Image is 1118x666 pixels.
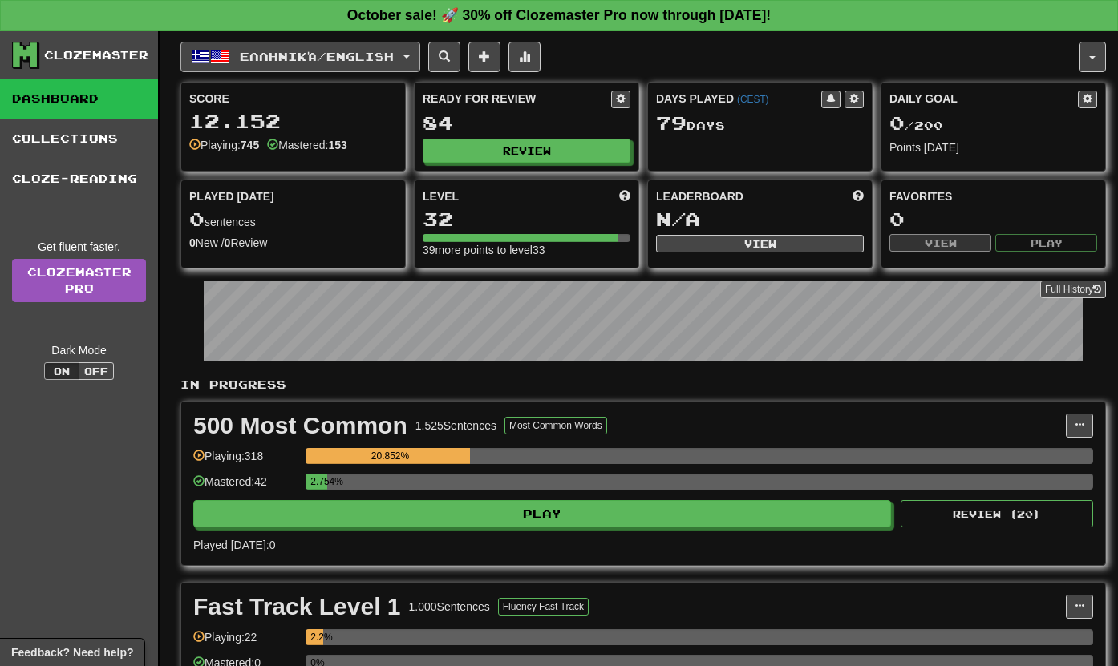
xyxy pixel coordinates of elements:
[225,236,231,249] strong: 0
[310,448,470,464] div: 20.852%
[889,119,943,132] span: / 200
[423,209,630,229] div: 32
[12,259,146,302] a: ClozemasterPro
[189,91,397,107] div: Score
[656,113,864,134] div: Day s
[1040,281,1106,298] button: Full History
[241,139,259,151] strong: 745
[423,139,630,163] button: Review
[79,362,114,380] button: Off
[504,417,607,434] button: Most Common Words
[267,137,347,153] div: Mastered:
[193,595,401,619] div: Fast Track Level 1
[310,629,322,645] div: 2.2%
[423,91,611,107] div: Ready for Review
[853,188,864,204] span: This week in points, UTC
[193,448,298,474] div: Playing: 318
[889,234,991,252] button: View
[347,7,771,23] strong: October sale! 🚀 30% off Clozemaster Pro now through [DATE]!
[428,42,460,72] button: Search sentences
[189,208,205,230] span: 0
[44,362,79,380] button: On
[619,188,630,204] span: Score more points to level up
[409,599,490,615] div: 1.000 Sentences
[498,598,589,616] button: Fluency Fast Track
[180,42,420,72] button: Ελληνικά/English
[889,209,1097,229] div: 0
[328,139,346,151] strong: 153
[189,188,274,204] span: Played [DATE]
[193,500,891,527] button: Play
[423,242,630,258] div: 39 more points to level 33
[423,113,630,133] div: 84
[889,188,1097,204] div: Favorites
[656,188,743,204] span: Leaderboard
[189,111,397,131] div: 12.152
[189,235,397,251] div: New / Review
[468,42,500,72] button: Add sentence to collection
[180,377,1106,393] p: In Progress
[44,47,148,63] div: Clozemaster
[12,239,146,255] div: Get fluent faster.
[11,644,133,660] span: Open feedback widget
[995,234,1097,252] button: Play
[193,414,407,438] div: 500 Most Common
[189,236,196,249] strong: 0
[508,42,541,72] button: More stats
[240,50,394,63] span: Ελληνικά / English
[423,188,459,204] span: Level
[189,137,259,153] div: Playing:
[656,111,687,134] span: 79
[656,235,864,252] button: View
[656,91,821,107] div: Days Played
[901,500,1093,527] button: Review (20)
[189,209,397,230] div: sentences
[193,474,298,500] div: Mastered: 42
[415,418,496,434] div: 1.525 Sentences
[656,208,700,230] span: N/A
[193,629,298,656] div: Playing: 22
[737,94,769,105] a: (CEST)
[310,474,327,490] div: 2.754%
[889,139,1097,155] div: Points [DATE]
[12,342,146,358] div: Dark Mode
[193,539,275,551] span: Played [DATE]: 0
[889,111,905,134] span: 0
[889,91,1078,108] div: Daily Goal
